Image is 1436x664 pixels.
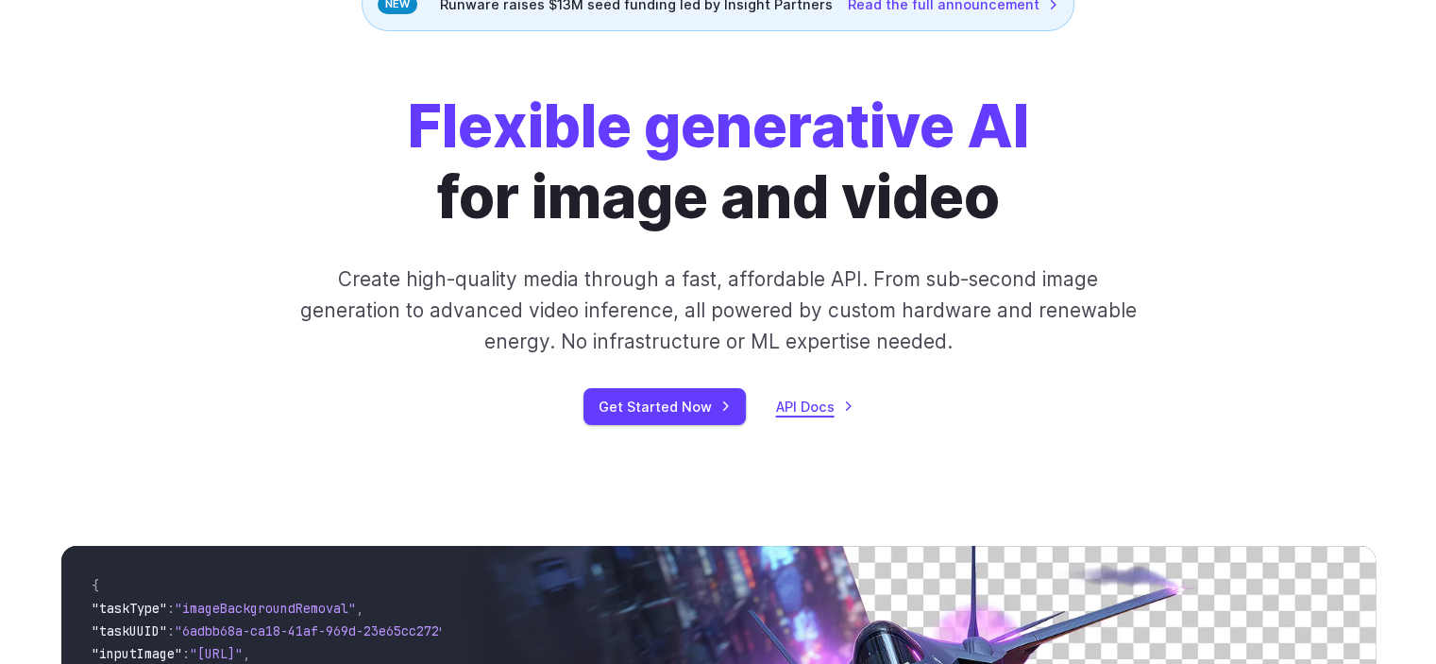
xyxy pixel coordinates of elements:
[182,645,190,662] span: :
[92,577,99,594] span: {
[167,622,175,639] span: :
[92,645,182,662] span: "inputImage"
[175,600,356,617] span: "imageBackgroundRemoval"
[167,600,175,617] span: :
[408,91,1029,162] strong: Flexible generative AI
[297,264,1139,358] p: Create high-quality media through a fast, affordable API. From sub-second image generation to adv...
[776,396,853,417] a: API Docs
[92,622,167,639] span: "taskUUID"
[92,600,167,617] span: "taskType"
[408,92,1029,233] h1: for image and video
[583,388,746,425] a: Get Started Now
[190,645,243,662] span: "[URL]"
[356,600,363,617] span: ,
[175,622,462,639] span: "6adbb68a-ca18-41af-969d-23e65cc2729c"
[243,645,250,662] span: ,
